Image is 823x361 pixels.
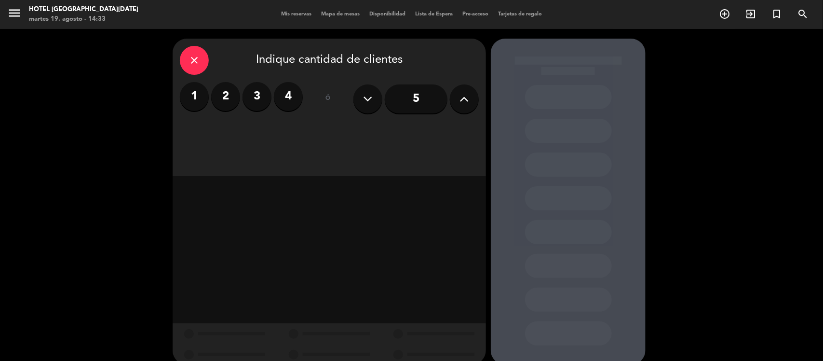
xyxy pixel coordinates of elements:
div: ó [312,82,344,116]
span: Mapa de mesas [316,12,364,17]
label: 1 [180,82,209,111]
i: turned_in_not [771,8,783,20]
div: Hotel [GEOGRAPHIC_DATA][DATE] [29,5,138,14]
i: search [797,8,809,20]
span: Lista de Espera [410,12,458,17]
span: Disponibilidad [364,12,410,17]
i: close [189,55,200,66]
div: Indique cantidad de clientes [180,46,479,75]
span: Pre-acceso [458,12,493,17]
i: menu [7,6,22,20]
label: 4 [274,82,303,111]
div: martes 19. agosto - 14:33 [29,14,138,24]
i: add_circle_outline [719,8,730,20]
span: Tarjetas de regalo [493,12,547,17]
i: exit_to_app [745,8,756,20]
span: Mis reservas [276,12,316,17]
label: 2 [211,82,240,111]
label: 3 [243,82,271,111]
button: menu [7,6,22,24]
